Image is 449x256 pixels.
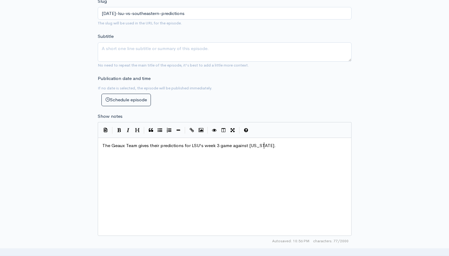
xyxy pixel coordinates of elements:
[165,126,174,135] button: Numbered List
[228,126,237,135] button: Toggle Fullscreen
[187,126,196,135] button: Create Link
[98,7,352,20] input: title-of-episode
[174,126,183,135] button: Insert Horizontal Line
[210,126,219,135] button: Toggle Preview
[98,63,249,68] small: No need to repeat the main title of the episode, it's best to add a little more context.
[98,33,114,40] label: Subtitle
[313,238,349,244] span: 77/2000
[98,75,151,82] label: Publication date and time
[144,127,144,134] i: |
[146,126,155,135] button: Quote
[98,20,182,26] small: The slug will be used in the URL for the episode.
[242,126,251,135] button: Markdown Guide
[98,85,212,91] small: If no date is selected, the episode will be published immediately.
[185,127,185,134] i: |
[112,127,113,134] i: |
[102,142,276,148] span: The Geaux Team gives their predictions for LSU's week 3 game against [US_STATE].
[155,126,165,135] button: Generic List
[124,126,133,135] button: Italic
[98,113,122,120] label: Show notes
[239,127,240,134] i: |
[272,238,309,244] span: Autosaved: 10:56 PM
[133,126,142,135] button: Heading
[115,126,124,135] button: Bold
[101,94,151,106] button: Schedule episode
[101,125,110,134] button: Insert Show Notes Template
[196,126,206,135] button: Insert Image
[219,126,228,135] button: Toggle Side by Side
